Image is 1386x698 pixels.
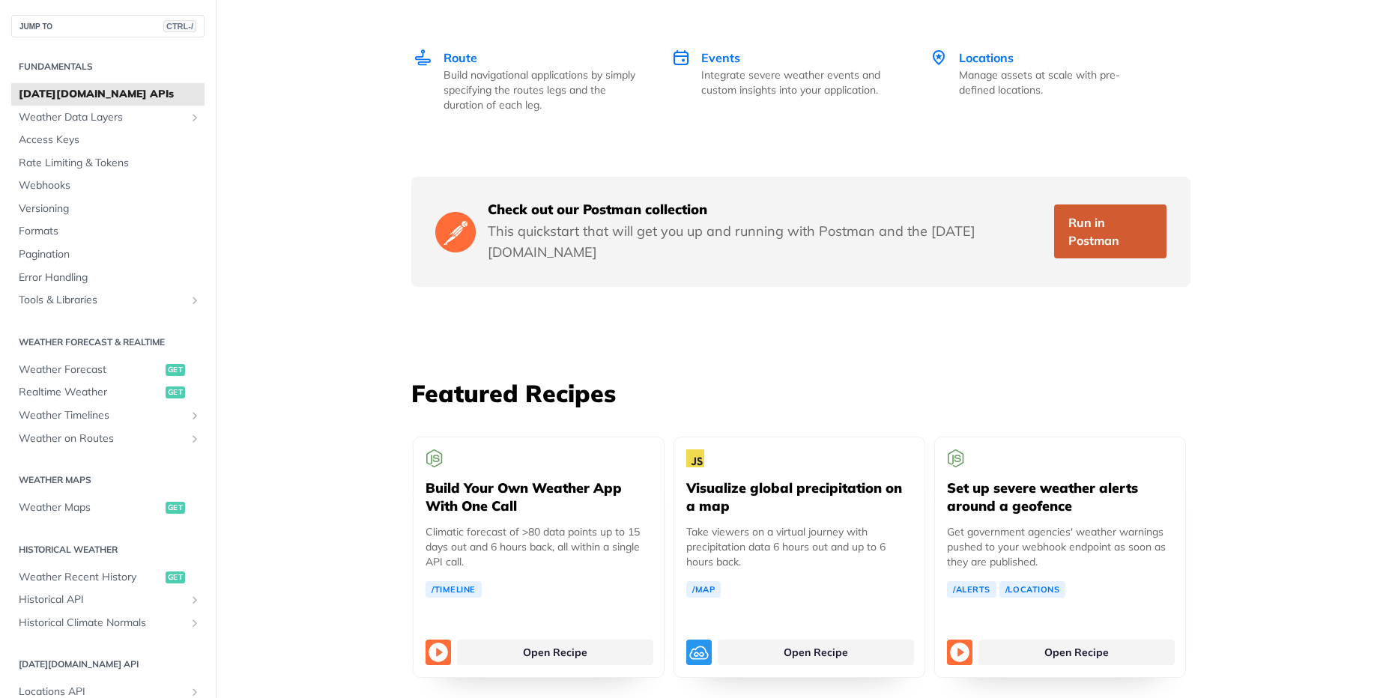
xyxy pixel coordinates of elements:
[19,431,185,446] span: Weather on Routes
[426,581,482,598] a: /Timeline
[444,67,639,112] p: Build navigational applications by simply specifying the routes legs and the duration of each leg.
[1054,204,1166,258] a: Run in Postman
[11,543,205,556] h2: Historical Weather
[19,133,201,148] span: Access Keys
[11,15,205,37] button: JUMP TOCTRL-/
[978,640,1175,665] a: Open Recipe
[163,20,196,32] span: CTRL-/
[413,17,656,144] a: Route Route Build navigational applications by simply specifying the routes legs and the duration...
[426,524,652,569] p: Climatic forecast of >80 data points up to 15 days out and 6 hours back, all within a single API ...
[11,289,205,312] a: Tools & LibrariesShow subpages for Tools & Libraries
[19,408,185,423] span: Weather Timelines
[947,524,1173,569] p: Get government agencies' weather warnings pushed to your webhook endpoint as soon as they are pub...
[19,500,162,515] span: Weather Maps
[19,616,185,631] span: Historical Climate Normals
[166,502,185,514] span: get
[686,524,913,569] p: Take viewers on a virtual journey with precipitation data 6 hours out and up to 6 hours back.
[701,67,897,97] p: Integrate severe weather events and custom insights into your application.
[19,293,185,308] span: Tools & Libraries
[11,658,205,671] h2: [DATE][DOMAIN_NAME] API
[426,479,652,515] h5: Build Your Own Weather App With One Call
[166,364,185,376] span: get
[19,570,162,585] span: Weather Recent History
[686,479,913,515] h5: Visualize global precipitation on a map
[414,49,432,67] img: Route
[999,581,1066,598] a: /Locations
[11,336,205,349] h2: Weather Forecast & realtime
[19,362,162,377] span: Weather Forecast
[11,473,205,487] h2: Weather Maps
[166,386,185,398] span: get
[11,612,205,634] a: Historical Climate NormalsShow subpages for Historical Climate Normals
[11,589,205,611] a: Historical APIShow subpages for Historical API
[11,359,205,381] a: Weather Forecastget
[11,106,205,129] a: Weather Data LayersShow subpages for Weather Data Layers
[11,60,205,73] h2: Fundamentals
[435,210,476,254] img: Postman Logo
[457,640,653,665] a: Open Recipe
[11,129,205,151] a: Access Keys
[189,410,201,422] button: Show subpages for Weather Timelines
[11,566,205,589] a: Weather Recent Historyget
[11,428,205,450] a: Weather on RoutesShow subpages for Weather on Routes
[19,110,185,125] span: Weather Data Layers
[19,87,201,102] span: [DATE][DOMAIN_NAME] APIs
[19,270,201,285] span: Error Handling
[672,49,690,67] img: Events
[11,152,205,174] a: Rate Limiting & Tokens
[189,294,201,306] button: Show subpages for Tools & Libraries
[488,201,1042,219] h5: Check out our Postman collection
[19,156,201,171] span: Rate Limiting & Tokens
[189,686,201,698] button: Show subpages for Locations API
[913,17,1171,144] a: Locations Locations Manage assets at scale with pre-defined locations.
[11,404,205,427] a: Weather TimelinesShow subpages for Weather Timelines
[19,385,162,400] span: Realtime Weather
[11,243,205,266] a: Pagination
[19,224,201,239] span: Formats
[19,201,201,216] span: Versioning
[11,497,205,519] a: Weather Mapsget
[718,640,914,665] a: Open Recipe
[701,50,740,65] span: Events
[19,247,201,262] span: Pagination
[930,49,948,67] img: Locations
[189,433,201,445] button: Show subpages for Weather on Routes
[166,571,185,583] span: get
[11,220,205,243] a: Formats
[947,479,1173,515] h5: Set up severe weather alerts around a geofence
[444,50,477,65] span: Route
[656,17,913,144] a: Events Events Integrate severe weather events and custom insights into your application.
[189,594,201,606] button: Show subpages for Historical API
[947,581,996,598] a: /Alerts
[959,67,1155,97] p: Manage assets at scale with pre-defined locations.
[11,267,205,289] a: Error Handling
[411,377,1190,410] h3: Featured Recipes
[19,178,201,193] span: Webhooks
[488,221,1042,263] p: This quickstart that will get you up and running with Postman and the [DATE][DOMAIN_NAME]
[11,174,205,197] a: Webhooks
[11,83,205,106] a: [DATE][DOMAIN_NAME] APIs
[189,617,201,629] button: Show subpages for Historical Climate Normals
[11,198,205,220] a: Versioning
[189,112,201,124] button: Show subpages for Weather Data Layers
[686,581,721,598] a: /Map
[19,592,185,607] span: Historical API
[959,50,1014,65] span: Locations
[11,381,205,404] a: Realtime Weatherget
